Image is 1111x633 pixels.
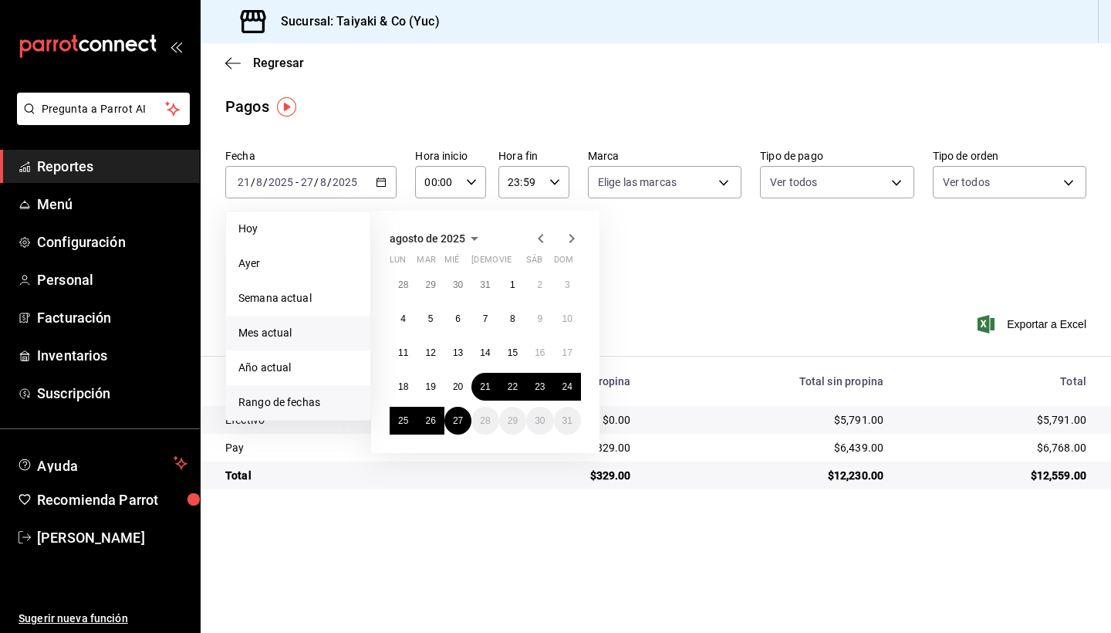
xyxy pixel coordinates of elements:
[263,176,268,188] span: /
[417,407,444,435] button: 26 de agosto de 2025
[562,381,572,392] abbr: 24 de agosto de 2025
[390,407,417,435] button: 25 de agosto de 2025
[526,271,553,299] button: 2 de agosto de 2025
[908,375,1086,388] div: Total
[42,101,166,117] span: Pregunta a Parrot AI
[19,611,187,627] span: Sugerir nueva función
[390,339,417,367] button: 11 de agosto de 2025
[444,373,471,401] button: 20 de agosto de 2025
[504,468,631,483] div: $329.00
[417,339,444,367] button: 12 de agosto de 2025
[562,347,572,358] abbr: 17 de agosto de 2025
[453,279,463,290] abbr: 30 de julio de 2025
[444,255,459,271] abbr: miércoles
[268,176,294,188] input: ----
[562,415,572,426] abbr: 31 de agosto de 2025
[554,271,581,299] button: 3 de agosto de 2025
[499,407,526,435] button: 29 de agosto de 2025
[398,347,408,358] abbr: 11 de agosto de 2025
[526,305,553,333] button: 9 de agosto de 2025
[498,151,569,161] label: Hora fin
[37,307,187,328] span: Facturación
[425,279,435,290] abbr: 29 de julio de 2025
[295,176,299,188] span: -
[554,255,573,271] abbr: domingo
[225,440,479,455] div: Pay
[510,313,515,324] abbr: 8 de agosto de 2025
[981,315,1086,333] button: Exportar a Excel
[510,279,515,290] abbr: 1 de agosto de 2025
[537,313,542,324] abbr: 9 de agosto de 2025
[238,360,358,376] span: Año actual
[499,255,512,271] abbr: viernes
[471,255,562,271] abbr: jueves
[480,381,490,392] abbr: 21 de agosto de 2025
[526,339,553,367] button: 16 de agosto de 2025
[390,271,417,299] button: 28 de julio de 2025
[37,194,187,215] span: Menú
[37,345,187,366] span: Inventarios
[508,347,518,358] abbr: 15 de agosto de 2025
[238,394,358,411] span: Rango de fechas
[37,156,187,177] span: Reportes
[471,271,498,299] button: 31 de julio de 2025
[444,271,471,299] button: 30 de julio de 2025
[428,313,434,324] abbr: 5 de agosto de 2025
[237,176,251,188] input: --
[37,232,187,252] span: Configuración
[770,174,817,190] span: Ver todos
[425,347,435,358] abbr: 12 de agosto de 2025
[398,415,408,426] abbr: 25 de agosto de 2025
[554,373,581,401] button: 24 de agosto de 2025
[588,151,741,161] label: Marca
[471,373,498,401] button: 21 de agosto de 2025
[37,489,187,510] span: Recomienda Parrot
[565,279,570,290] abbr: 3 de agosto de 2025
[37,527,187,548] span: [PERSON_NAME]
[238,290,358,306] span: Semana actual
[319,176,327,188] input: --
[480,415,490,426] abbr: 28 de agosto de 2025
[535,415,545,426] abbr: 30 de agosto de 2025
[225,56,304,70] button: Regresar
[417,373,444,401] button: 19 de agosto de 2025
[535,347,545,358] abbr: 16 de agosto de 2025
[390,305,417,333] button: 4 de agosto de 2025
[455,313,461,324] abbr: 6 de agosto de 2025
[508,381,518,392] abbr: 22 de agosto de 2025
[656,468,884,483] div: $12,230.00
[11,112,190,128] a: Pregunta a Parrot AI
[415,151,486,161] label: Hora inicio
[238,256,358,272] span: Ayer
[480,279,490,290] abbr: 31 de julio de 2025
[225,95,269,118] div: Pagos
[444,407,471,435] button: 27 de agosto de 2025
[471,339,498,367] button: 14 de agosto de 2025
[398,381,408,392] abbr: 18 de agosto de 2025
[251,176,255,188] span: /
[17,93,190,125] button: Pregunta a Parrot AI
[444,305,471,333] button: 6 de agosto de 2025
[238,221,358,237] span: Hoy
[499,373,526,401] button: 22 de agosto de 2025
[417,255,435,271] abbr: martes
[471,305,498,333] button: 7 de agosto de 2025
[225,151,397,161] label: Fecha
[943,174,990,190] span: Ver todos
[480,347,490,358] abbr: 14 de agosto de 2025
[170,40,182,52] button: open_drawer_menu
[390,229,484,248] button: agosto de 2025
[554,305,581,333] button: 10 de agosto de 2025
[268,12,440,31] h3: Sucursal: Taiyaki & Co (Yuc)
[425,381,435,392] abbr: 19 de agosto de 2025
[390,255,406,271] abbr: lunes
[277,97,296,117] img: Tooltip marker
[300,176,314,188] input: --
[537,279,542,290] abbr: 2 de agosto de 2025
[483,313,488,324] abbr: 7 de agosto de 2025
[425,415,435,426] abbr: 26 de agosto de 2025
[526,373,553,401] button: 23 de agosto de 2025
[554,407,581,435] button: 31 de agosto de 2025
[37,269,187,290] span: Personal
